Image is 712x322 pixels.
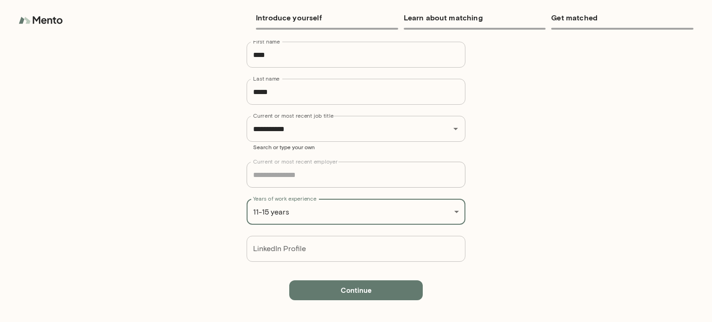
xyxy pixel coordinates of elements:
[551,11,693,24] h6: Get matched
[253,38,280,45] label: First name
[247,199,465,225] div: 11-15 years
[404,11,546,24] h6: Learn about matching
[253,143,459,151] p: Search or type your own
[449,122,462,135] button: Open
[256,11,398,24] h6: Introduce yourself
[253,195,317,202] label: Years of work experience
[289,280,423,300] button: Continue
[19,11,65,30] img: logo
[253,112,333,120] label: Current or most recent job title
[253,158,337,165] label: Current or most recent employer
[253,75,280,82] label: Last name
